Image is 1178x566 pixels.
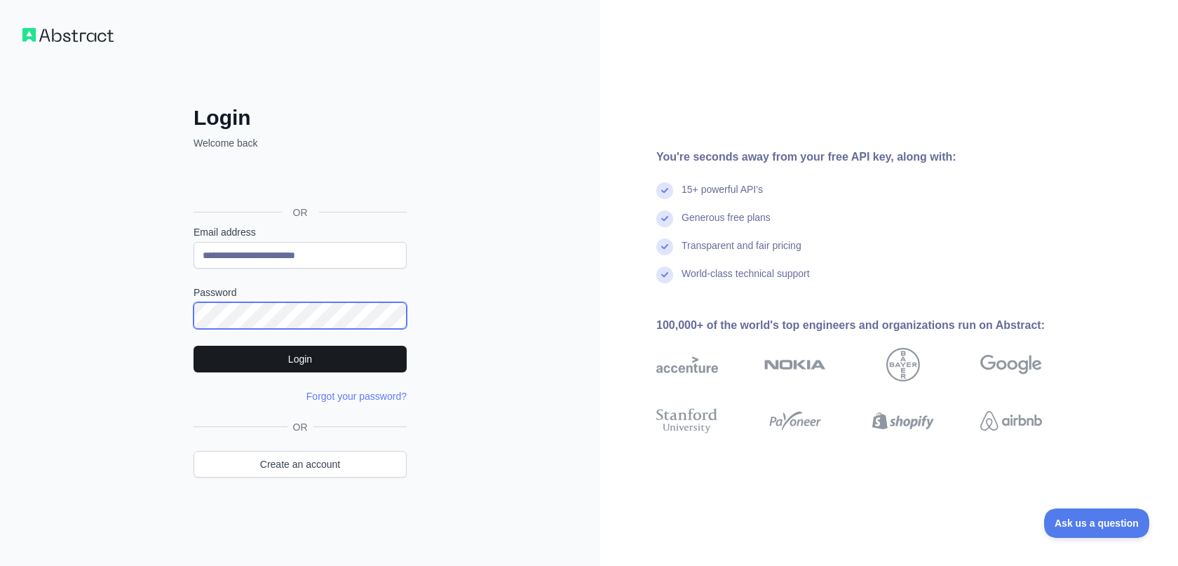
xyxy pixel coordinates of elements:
[656,317,1087,334] div: 100,000+ of the world's top engineers and organizations run on Abstract:
[656,210,673,227] img: check mark
[980,348,1042,382] img: google
[282,205,319,220] span: OR
[656,238,673,255] img: check mark
[682,182,763,210] div: 15+ powerful API's
[764,405,826,436] img: payoneer
[656,348,718,382] img: accenture
[872,405,934,436] img: shopify
[682,267,810,295] div: World-class technical support
[682,238,801,267] div: Transparent and fair pricing
[656,149,1087,166] div: You're seconds away from your free API key, along with:
[287,420,313,434] span: OR
[194,225,407,239] label: Email address
[22,28,114,42] img: Workflow
[656,405,718,436] img: stanford university
[656,267,673,283] img: check mark
[194,346,407,372] button: Login
[306,391,407,402] a: Forgot your password?
[1044,508,1150,538] iframe: Toggle Customer Support
[194,136,407,150] p: Welcome back
[682,210,771,238] div: Generous free plans
[980,405,1042,436] img: airbnb
[194,285,407,299] label: Password
[656,182,673,199] img: check mark
[194,105,407,130] h2: Login
[187,166,411,196] iframe: Sign in with Google Button
[194,451,407,478] a: Create an account
[764,348,826,382] img: nokia
[886,348,920,382] img: bayer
